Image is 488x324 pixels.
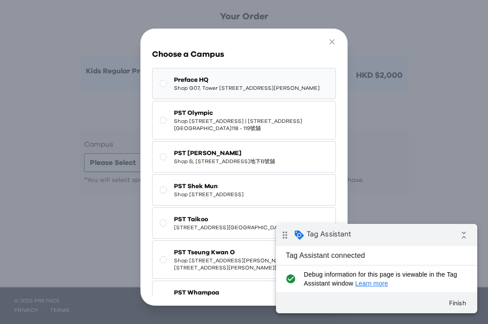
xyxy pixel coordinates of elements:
button: PST [PERSON_NAME]Shop B, [STREET_ADDRESS]地下B號舖 [152,141,335,173]
button: PST Tseung Kwan OShop [STREET_ADDRESS][PERSON_NAME] | [STREET_ADDRESS][PERSON_NAME]舖 [152,240,335,279]
span: [STREET_ADDRESS][GEOGRAPHIC_DATA]期19樓 [174,224,302,231]
h3: Choose a Campus [152,48,335,61]
span: PST Shek Mun [174,182,244,191]
span: Preface HQ [174,76,320,84]
span: Shop G07, Tower [STREET_ADDRESS][PERSON_NAME] [174,84,320,92]
button: PST OlympicShop [STREET_ADDRESS] | [STREET_ADDRESS][GEOGRAPHIC_DATA]118 - 119號舖 [152,101,335,139]
span: Shop B, [STREET_ADDRESS]地下B號舖 [174,158,275,165]
i: check_circle [7,46,22,64]
span: Shop [STREET_ADDRESS][PERSON_NAME] | [STREET_ADDRESS][PERSON_NAME]舖 [174,257,328,271]
span: PST [PERSON_NAME] [174,149,275,158]
button: PST Taikoo[STREET_ADDRESS][GEOGRAPHIC_DATA]期19樓 [152,207,335,239]
span: PST Tseung Kwan O [174,248,328,257]
span: PST Taikoo [174,215,302,224]
span: PST Olympic [174,109,328,118]
span: Debug information for this page is viewable in the Tag Assistant window [28,46,187,64]
span: Tag Assistant [31,6,75,15]
span: PST Whampoa [174,288,328,297]
span: Shop [STREET_ADDRESS] | [STREET_ADDRESS][GEOGRAPHIC_DATA]118 - 119號舖 [174,118,328,132]
span: Shop [STREET_ADDRESS] [174,191,244,198]
i: Collapse debug badge [179,2,197,20]
button: Finish [165,71,198,87]
button: Preface HQShop G07, Tower [STREET_ADDRESS][PERSON_NAME] [152,68,335,99]
a: Learn more [79,56,112,63]
button: PST Shek MunShop [STREET_ADDRESS] [152,174,335,206]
